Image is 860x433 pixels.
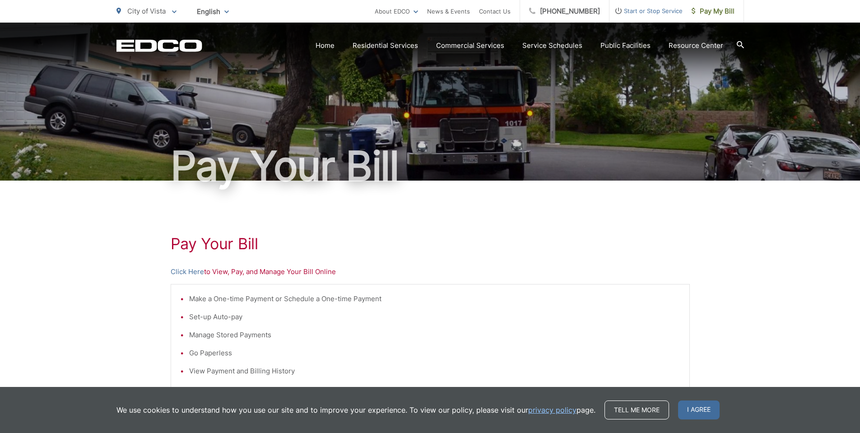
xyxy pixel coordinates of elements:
[189,312,680,322] li: Set-up Auto-pay
[479,6,511,17] a: Contact Us
[189,293,680,304] li: Make a One-time Payment or Schedule a One-time Payment
[116,144,744,189] h1: Pay Your Bill
[189,348,680,359] li: Go Paperless
[436,40,504,51] a: Commercial Services
[171,266,690,277] p: to View, Pay, and Manage Your Bill Online
[189,330,680,340] li: Manage Stored Payments
[353,40,418,51] a: Residential Services
[316,40,335,51] a: Home
[116,405,595,415] p: We use cookies to understand how you use our site and to improve your experience. To view our pol...
[171,266,204,277] a: Click Here
[171,235,690,253] h1: Pay Your Bill
[427,6,470,17] a: News & Events
[522,40,582,51] a: Service Schedules
[604,400,669,419] a: Tell me more
[678,400,720,419] span: I agree
[669,40,723,51] a: Resource Center
[116,39,202,52] a: EDCD logo. Return to the homepage.
[600,40,651,51] a: Public Facilities
[375,6,418,17] a: About EDCO
[528,405,576,415] a: privacy policy
[692,6,734,17] span: Pay My Bill
[190,4,236,19] span: English
[127,7,166,15] span: City of Vista
[189,366,680,377] li: View Payment and Billing History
